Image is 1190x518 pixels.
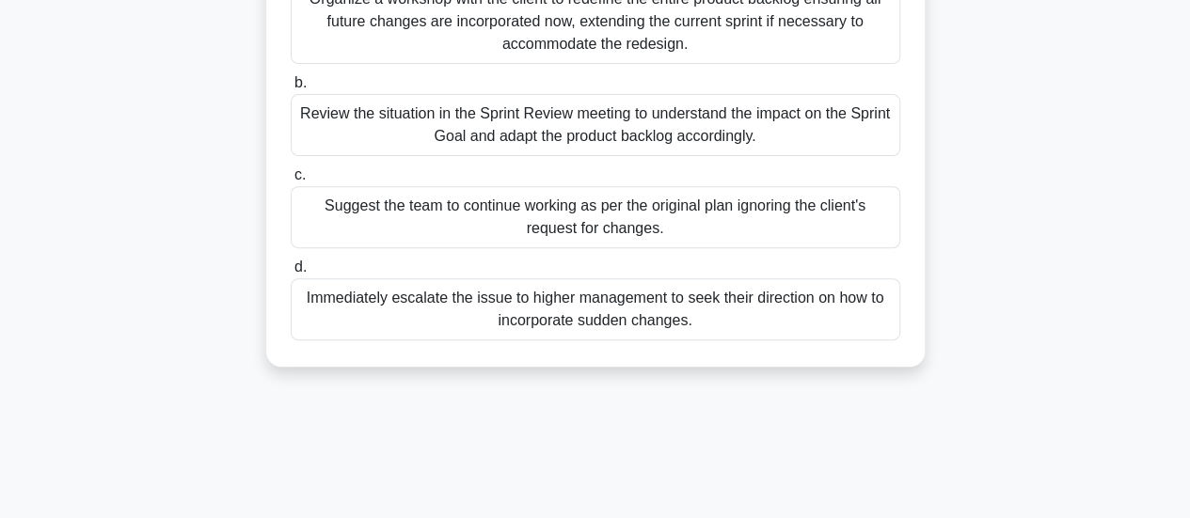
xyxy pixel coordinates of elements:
[294,259,307,275] span: d.
[294,74,307,90] span: b.
[294,166,306,182] span: c.
[291,186,900,248] div: Suggest the team to continue working as per the original plan ignoring the client's request for c...
[291,278,900,340] div: Immediately escalate the issue to higher management to seek their direction on how to incorporate...
[291,94,900,156] div: Review the situation in the Sprint Review meeting to understand the impact on the Sprint Goal and...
